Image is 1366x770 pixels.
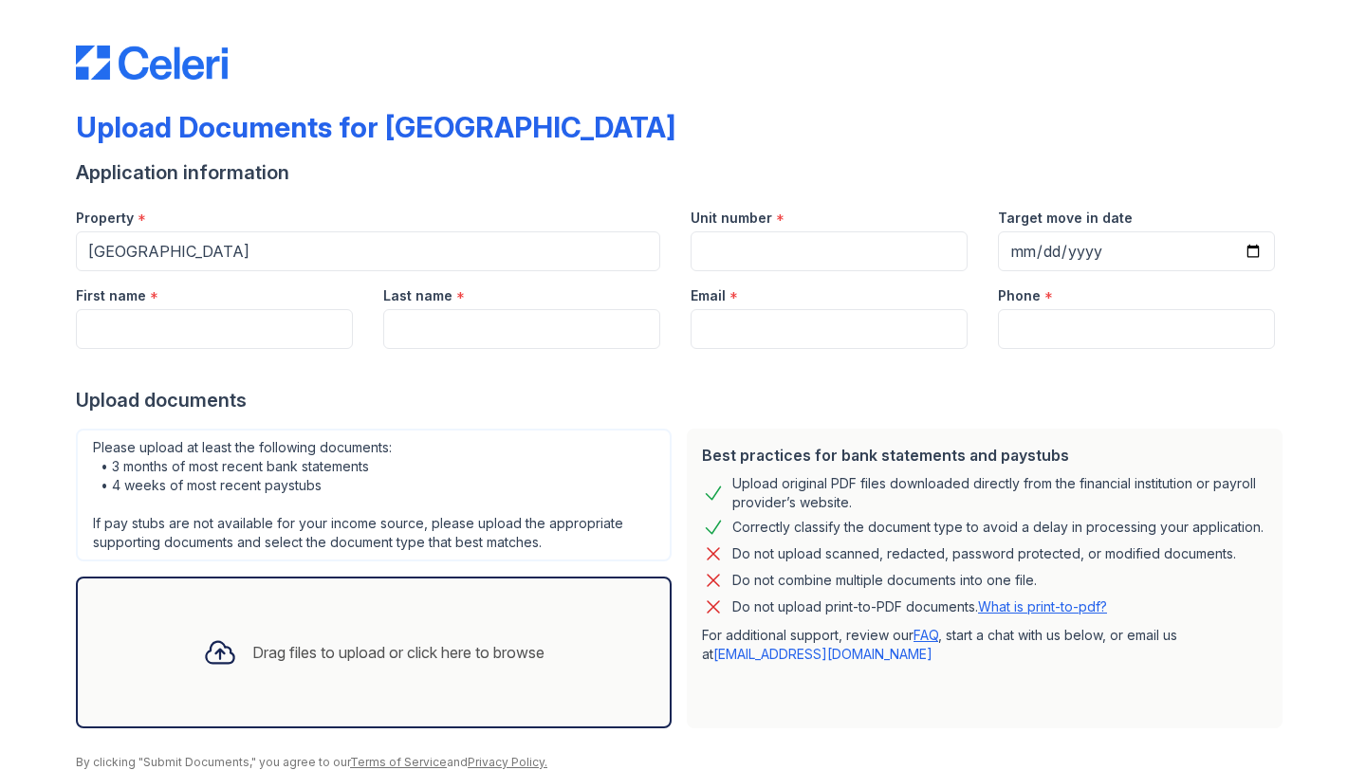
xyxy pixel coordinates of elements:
[76,209,134,228] label: Property
[691,286,726,305] label: Email
[732,474,1267,512] div: Upload original PDF files downloaded directly from the financial institution or payroll provider’...
[702,444,1267,467] div: Best practices for bank statements and paystubs
[732,516,1264,539] div: Correctly classify the document type to avoid a delay in processing your application.
[713,646,932,662] a: [EMAIL_ADDRESS][DOMAIN_NAME]
[76,429,672,561] div: Please upload at least the following documents: • 3 months of most recent bank statements • 4 wee...
[76,755,1290,770] div: By clicking "Submit Documents," you agree to our and
[76,387,1290,413] div: Upload documents
[350,755,447,769] a: Terms of Service
[76,46,228,80] img: CE_Logo_Blue-a8612792a0a2168367f1c8372b55b34899dd931a85d93a1a3d3e32e68fde9ad4.png
[76,110,675,144] div: Upload Documents for [GEOGRAPHIC_DATA]
[252,641,545,664] div: Drag files to upload or click here to browse
[702,626,1267,664] p: For additional support, review our , start a chat with us below, or email us at
[914,627,938,643] a: FAQ
[76,159,1290,186] div: Application information
[998,286,1041,305] label: Phone
[732,597,1107,616] p: Do not upload print-to-PDF documents.
[732,569,1037,592] div: Do not combine multiple documents into one file.
[468,755,547,769] a: Privacy Policy.
[691,209,772,228] label: Unit number
[978,598,1107,614] a: What is print-to-pdf?
[383,286,452,305] label: Last name
[76,286,146,305] label: First name
[998,209,1133,228] label: Target move in date
[732,542,1236,565] div: Do not upload scanned, redacted, password protected, or modified documents.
